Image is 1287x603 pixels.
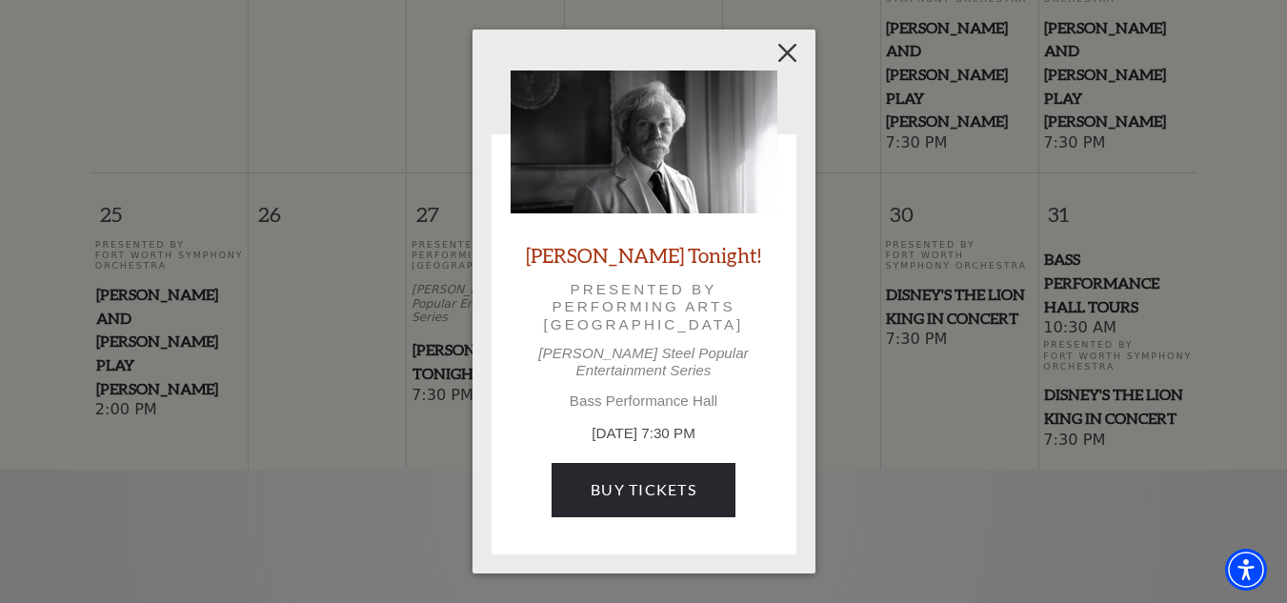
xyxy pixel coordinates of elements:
button: Close [769,35,805,71]
p: Presented by Performing Arts [GEOGRAPHIC_DATA] [537,281,751,333]
div: Accessibility Menu [1225,549,1267,591]
img: Mark Twain Tonight! [511,70,777,213]
p: Bass Performance Hall [511,392,777,410]
p: [DATE] 7:30 PM [511,423,777,445]
p: [PERSON_NAME] Steel Popular Entertainment Series [511,345,777,379]
a: Buy Tickets [552,463,735,516]
a: [PERSON_NAME] Tonight! [526,242,761,268]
